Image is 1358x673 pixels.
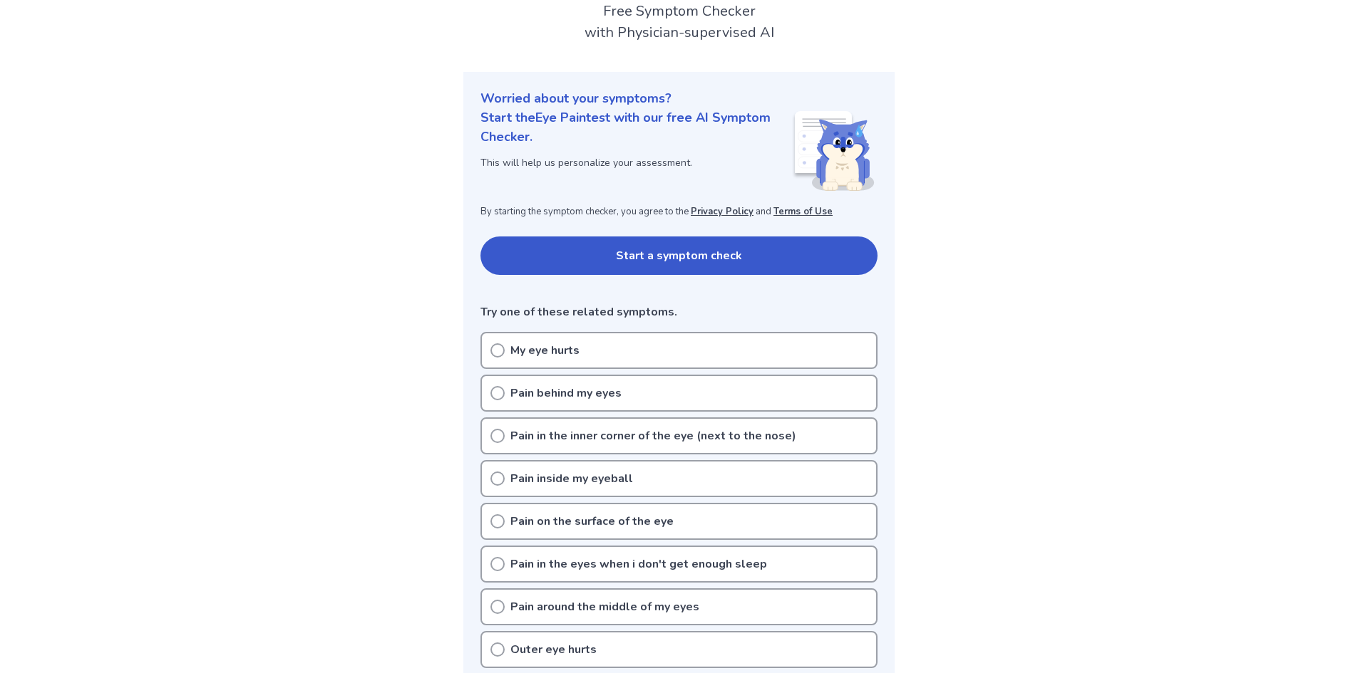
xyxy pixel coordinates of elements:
p: Start the Eye Pain test with our free AI Symptom Checker. [480,108,792,147]
img: Shiba [792,111,875,191]
p: Pain on the surface of the eye [510,513,674,530]
a: Privacy Policy [691,205,753,218]
p: Outer eye hurts [510,641,597,658]
p: Worried about your symptoms? [480,89,878,108]
h2: Free Symptom Checker with Physician-supervised AI [463,1,895,43]
p: Pain inside my eyeball [510,470,633,487]
a: Terms of Use [773,205,833,218]
p: By starting the symptom checker, you agree to the and [480,205,878,219]
p: Pain in the inner corner of the eye (next to the nose) [510,427,796,444]
p: My eye hurts [510,342,580,359]
p: This will help us personalize your assessment. [480,155,792,170]
button: Start a symptom check [480,236,878,275]
p: Pain behind my eyes [510,385,622,402]
p: Pain around the middle of my eyes [510,598,699,615]
p: Pain in the eyes when i don't get enough sleep [510,555,767,573]
p: Try one of these related symptoms. [480,303,878,320]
